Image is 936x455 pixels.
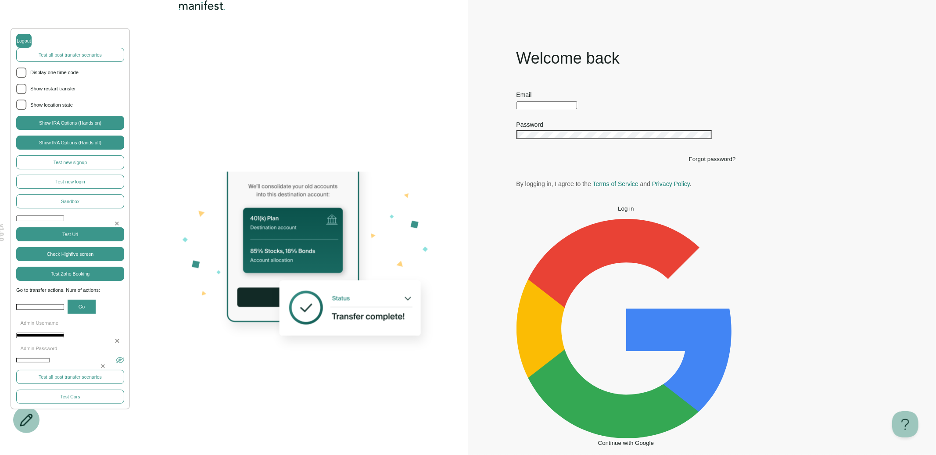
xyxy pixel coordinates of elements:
button: Test all post transfer scenarios [16,370,124,384]
li: Display one time code [16,68,124,78]
p: Admin Username [16,319,124,327]
a: Terms of Service [593,180,638,187]
span: Show restart transfer [30,85,124,93]
button: Logout [16,34,32,48]
span: Display one time code [30,69,124,77]
button: Check Highfive screen [16,247,124,261]
button: Test Cors [16,390,124,404]
h1: Welcome back [516,48,736,69]
iframe: Toggle Customer Support [892,411,918,437]
span: Continue with Google [598,440,654,446]
button: Test new login [16,175,124,189]
button: Show IRA Options (Hands off) [16,136,124,150]
span: Show location state [30,101,124,109]
button: Continue with Google [516,219,736,446]
button: Test Zoho Booking [16,267,124,281]
a: Privacy Policy [652,180,690,187]
button: Show IRA Options (Hands on) [16,116,124,130]
button: Sandbox [16,194,124,208]
li: Show location state [16,100,124,110]
label: Email [516,91,532,98]
button: Go [68,300,96,314]
button: Test Url [16,227,124,241]
p: By logging in, I agree to the and . [516,180,736,188]
button: Log in [516,205,736,212]
p: Admin Password [16,345,124,353]
span: Go to transfer actions. Num of actions: [16,287,124,294]
li: Show restart transfer [16,84,124,94]
button: Test all post transfer scenarios [16,48,124,62]
span: Log in [618,205,634,212]
button: Test new signup [16,155,124,169]
label: Password [516,121,543,128]
button: Forgot password? [689,156,736,162]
